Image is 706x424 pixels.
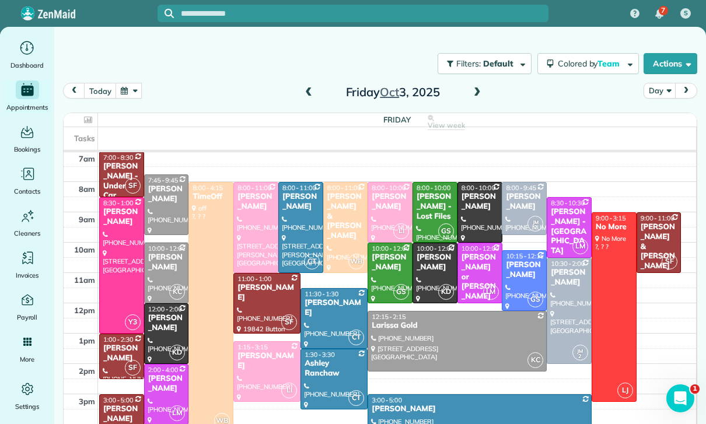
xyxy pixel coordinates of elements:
[74,245,95,254] span: 10am
[103,207,141,227] div: [PERSON_NAME]
[193,184,223,192] span: 8:00 - 4:15
[596,214,626,222] span: 9:00 - 3:15
[281,383,297,398] span: LI
[158,9,174,18] button: Focus search
[148,253,186,272] div: [PERSON_NAME]
[14,185,40,197] span: Contacts
[666,384,694,412] iframe: Intercom live chat
[74,134,95,143] span: Tasks
[558,58,624,69] span: Colored by
[438,223,454,239] span: GS
[103,404,141,424] div: [PERSON_NAME]
[237,192,275,212] div: [PERSON_NAME]
[644,53,697,74] button: Actions
[125,314,141,330] span: Y3
[577,348,583,354] span: JM
[416,192,454,222] div: [PERSON_NAME] - Lost Files
[103,162,141,201] div: [PERSON_NAME] - Under Car
[371,253,409,272] div: [PERSON_NAME]
[5,248,50,281] a: Invoices
[5,164,50,197] a: Contacts
[550,268,588,288] div: [PERSON_NAME]
[125,360,141,376] span: SF
[79,215,95,224] span: 9am
[5,122,50,155] a: Bookings
[662,254,677,269] span: SF
[640,222,678,271] div: [PERSON_NAME] & [PERSON_NAME]
[438,284,454,300] span: KD
[533,219,539,225] span: JM
[572,239,588,254] span: LM
[647,1,672,27] div: 7 unread notifications
[371,192,409,212] div: [PERSON_NAME]
[148,374,186,394] div: [PERSON_NAME]
[483,58,514,69] span: Default
[125,178,141,194] span: SF
[551,260,585,268] span: 10:30 - 2:00
[527,292,543,307] span: GS
[393,284,409,300] span: GS
[537,53,639,74] button: Colored byTeam
[483,284,499,300] span: LM
[461,192,499,212] div: [PERSON_NAME]
[417,244,455,253] span: 10:00 - 12:00
[383,115,411,124] span: Friday
[438,53,532,74] button: Filters: Default
[644,83,676,99] button: Day
[506,184,536,192] span: 8:00 - 9:45
[74,306,95,315] span: 12pm
[14,227,40,239] span: Cleaners
[11,59,44,71] span: Dashboard
[237,275,271,283] span: 11:00 - 1:00
[327,184,361,192] span: 8:00 - 11:00
[148,313,186,333] div: [PERSON_NAME]
[20,353,34,365] span: More
[5,38,50,71] a: Dashboard
[416,253,454,272] div: [PERSON_NAME]
[237,351,297,371] div: [PERSON_NAME]
[372,244,410,253] span: 10:00 - 12:00
[428,121,465,130] span: View week
[237,184,271,192] span: 8:00 - 11:00
[103,335,134,344] span: 1:00 - 2:30
[281,314,297,330] span: SF
[461,253,499,331] div: [PERSON_NAME] or [PERSON_NAME] Exhaust Service Inc,
[5,206,50,239] a: Cleaners
[380,85,399,99] span: Oct
[371,321,543,331] div: Larissa Gold
[5,290,50,323] a: Payroll
[432,53,532,74] a: Filters: Default
[462,244,499,253] span: 10:00 - 12:00
[506,252,544,260] span: 10:15 - 12:15
[462,184,495,192] span: 8:00 - 10:00
[597,58,621,69] span: Team
[169,345,185,360] span: KD
[661,6,665,15] span: 7
[348,330,364,345] span: CT
[505,192,543,212] div: [PERSON_NAME]
[550,207,588,256] div: [PERSON_NAME] - [GEOGRAPHIC_DATA]
[63,83,85,99] button: prev
[675,83,697,99] button: next
[348,390,364,406] span: CT
[148,305,182,313] span: 12:00 - 2:00
[79,366,95,376] span: 2pm
[5,380,50,412] a: Settings
[14,143,41,155] span: Bookings
[304,298,364,318] div: [PERSON_NAME]
[393,223,409,239] span: LI
[551,199,585,207] span: 8:30 - 10:30
[192,192,230,202] div: TimeOff
[595,222,633,232] div: No More
[79,336,95,345] span: 1pm
[304,359,364,379] div: Ashley Ranchaw
[372,313,406,321] span: 12:15 - 2:15
[505,260,543,280] div: [PERSON_NAME]
[15,401,40,412] span: Settings
[690,384,700,394] span: 1
[348,254,364,269] span: WB
[237,283,297,303] div: [PERSON_NAME]
[6,101,48,113] span: Appointments
[327,192,365,241] div: [PERSON_NAME] & [PERSON_NAME]
[103,199,134,207] span: 8:30 - 1:00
